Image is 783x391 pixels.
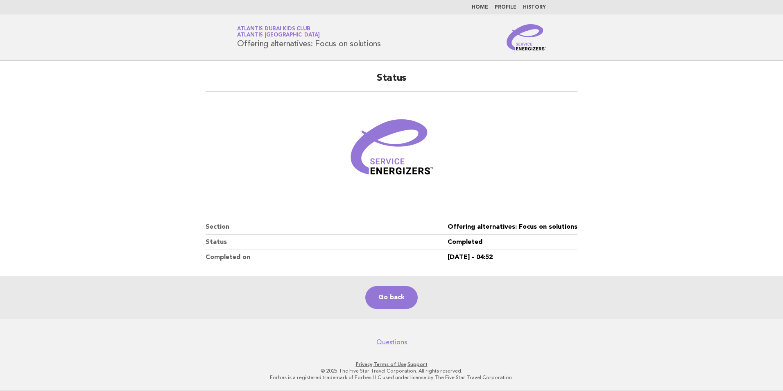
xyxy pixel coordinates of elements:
[342,102,441,200] img: Verified
[141,361,642,368] p: · ·
[356,361,372,367] a: Privacy
[237,33,320,38] span: Atlantis [GEOGRAPHIC_DATA]
[206,72,577,92] h2: Status
[373,361,406,367] a: Terms of Use
[206,220,448,235] dt: Section
[141,374,642,381] p: Forbes is a registered trademark of Forbes LLC used under license by The Five Star Travel Corpora...
[365,286,418,309] a: Go back
[206,250,448,265] dt: Completed on
[237,26,320,38] a: Atlantis Dubai Kids ClubAtlantis [GEOGRAPHIC_DATA]
[472,5,488,10] a: Home
[448,220,577,235] dd: Offering alternatives: Focus on solutions
[376,338,407,346] a: Questions
[523,5,546,10] a: History
[448,250,577,265] dd: [DATE] - 04:52
[507,24,546,50] img: Service Energizers
[407,361,428,367] a: Support
[237,27,381,48] h1: Offering alternatives: Focus on solutions
[495,5,516,10] a: Profile
[141,368,642,374] p: © 2025 The Five Star Travel Corporation. All rights reserved.
[448,235,577,250] dd: Completed
[206,235,448,250] dt: Status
